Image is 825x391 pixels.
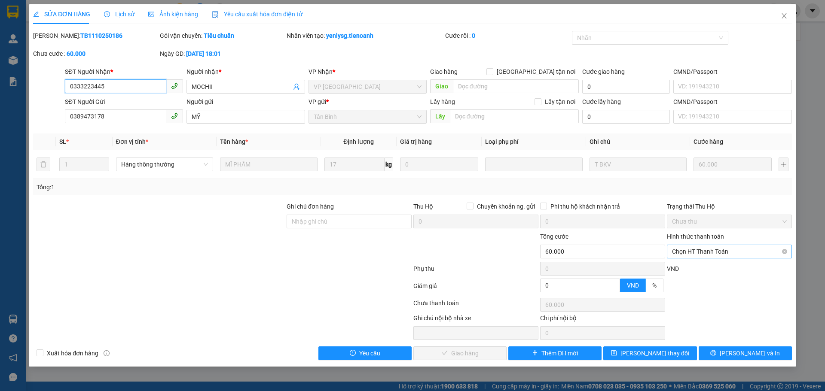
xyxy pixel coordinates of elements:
button: Close [772,4,796,28]
input: 0 [694,158,772,171]
span: Đơn vị tính [116,138,148,145]
span: Yêu cầu [359,349,380,358]
div: Chi phí nội bộ [540,313,665,326]
label: Hình thức thanh toán [667,233,724,240]
span: Yêu cầu xuất hóa đơn điện tử [212,11,302,18]
input: 0 [400,158,478,171]
span: Chọn HT Thanh Toán [672,245,787,258]
span: VND [627,282,639,289]
span: exclamation-circle [350,350,356,357]
input: Ghi Chú [590,158,687,171]
span: Định lượng [343,138,374,145]
span: [PERSON_NAME] và In [720,349,780,358]
span: Giao [430,79,453,93]
label: Cước giao hàng [582,68,625,75]
span: user-add [293,83,300,90]
label: Cước lấy hàng [582,98,621,105]
span: Chưa thu [672,215,787,228]
span: Tên hàng [220,138,248,145]
div: CMND/Passport [673,97,791,106]
div: Trạng thái Thu Hộ [667,202,792,211]
span: [GEOGRAPHIC_DATA] tận nơi [493,67,579,76]
b: [DATE] 18:01 [186,50,221,57]
button: save[PERSON_NAME] thay đổi [603,346,697,360]
span: Thu Hộ [413,203,433,210]
button: exclamation-circleYêu cầu [318,346,412,360]
div: Giảm giá [412,281,539,296]
span: Xuất hóa đơn hàng [43,349,102,358]
span: Thêm ĐH mới [541,349,578,358]
span: Hàng thông thường [121,158,208,171]
span: Ảnh kiện hàng [148,11,198,18]
span: kg [385,158,393,171]
div: Nhân viên tạo: [287,31,443,40]
button: printer[PERSON_NAME] và In [699,346,792,360]
span: [PERSON_NAME] thay đổi [620,349,689,358]
th: Loại phụ phí [482,133,586,150]
span: Lịch sử [104,11,134,18]
div: [PERSON_NAME]: [33,31,158,40]
span: info-circle [104,350,110,356]
div: Người nhận [186,67,305,76]
span: close-circle [782,249,787,254]
input: Dọc đường [450,109,579,123]
span: Lấy tận nơi [541,97,579,106]
button: plusThêm ĐH mới [508,346,602,360]
b: Tiêu chuẩn [204,32,234,39]
span: phone [171,112,178,119]
span: Giá trị hàng [400,138,432,145]
span: Lấy hàng [430,98,455,105]
span: VND [667,265,679,272]
th: Ghi chú [586,133,690,150]
span: clock-circle [104,11,110,17]
span: % [652,282,657,289]
div: Ngày GD: [160,49,285,58]
input: Cước lấy hàng [582,110,670,124]
span: Phí thu hộ khách nhận trả [547,202,623,211]
b: 60.000 [67,50,86,57]
div: Tổng: 1 [37,182,318,192]
span: Cước hàng [694,138,723,145]
div: Phụ thu [412,264,539,279]
div: Cước rồi : [445,31,570,40]
input: Dọc đường [453,79,579,93]
span: SỬA ĐƠN HÀNG [33,11,90,18]
span: Lấy [430,109,450,123]
label: Ghi chú đơn hàng [287,203,334,210]
b: yenlysg.tienoanh [326,32,373,39]
span: Chuyển khoản ng. gửi [474,202,538,211]
span: VP Đà Lạt [314,80,422,93]
span: picture [148,11,154,17]
span: Tổng cước [540,233,568,240]
span: plus [532,350,538,357]
img: icon [212,11,219,18]
div: CMND/Passport [673,67,791,76]
span: VP Nhận [309,68,333,75]
button: checkGiao hàng [413,346,507,360]
button: delete [37,158,50,171]
span: save [611,350,617,357]
div: Người gửi [186,97,305,106]
div: SĐT Người Nhận [65,67,183,76]
span: printer [710,350,716,357]
div: SĐT Người Gửi [65,97,183,106]
input: VD: Bàn, Ghế [220,158,317,171]
b: TB1110250186 [80,32,122,39]
input: Ghi chú đơn hàng [287,215,412,228]
span: edit [33,11,39,17]
div: Gói vận chuyển: [160,31,285,40]
span: phone [171,82,178,89]
div: VP gửi [309,97,427,106]
div: Ghi chú nội bộ nhà xe [413,313,538,326]
span: close [781,12,788,19]
span: Tân Bình [314,110,422,123]
div: Chưa thanh toán [412,298,539,313]
input: Cước giao hàng [582,80,670,94]
span: SL [59,138,66,145]
b: 0 [472,32,475,39]
span: Giao hàng [430,68,458,75]
div: Chưa cước : [33,49,158,58]
button: plus [779,158,788,171]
